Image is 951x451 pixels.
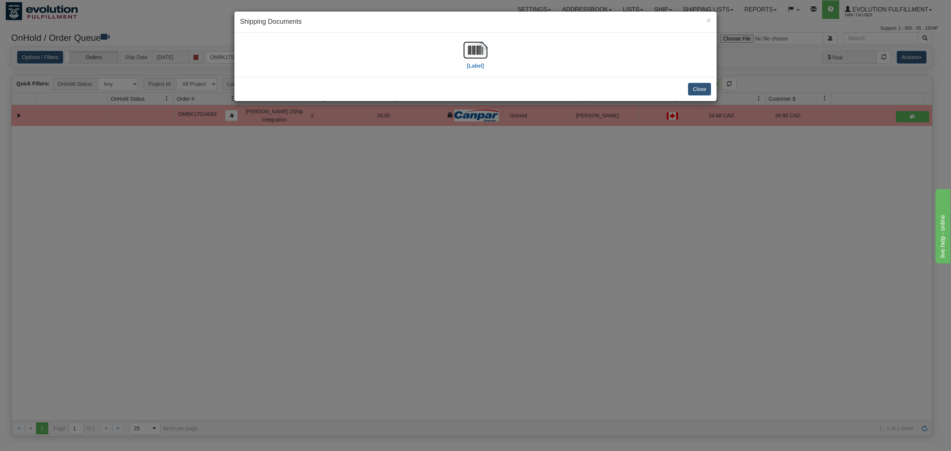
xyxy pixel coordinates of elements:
img: barcode.jpg [464,38,487,62]
h4: Shipping Documents [240,17,711,27]
label: [Label] [467,62,484,69]
span: × [707,16,711,25]
div: live help - online [6,4,69,13]
a: [Label] [464,46,487,68]
button: Close [707,16,711,24]
iframe: chat widget [934,188,950,263]
button: Close [688,83,711,95]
